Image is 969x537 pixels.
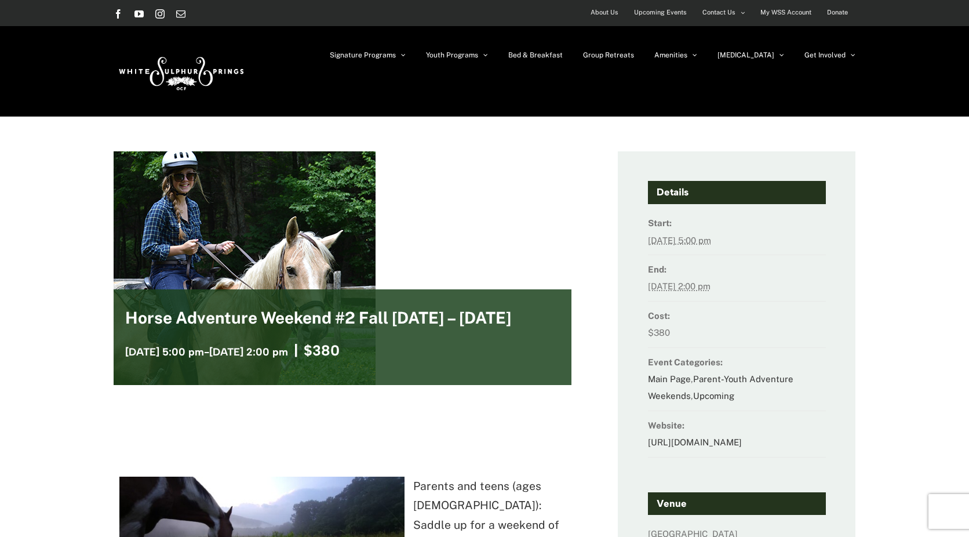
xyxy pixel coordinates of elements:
[634,4,687,21] span: Upcoming Events
[717,52,774,59] span: [MEDICAL_DATA]
[426,52,478,59] span: Youth Programs
[304,343,340,358] span: $380
[508,52,563,59] span: Bed & Breakfast
[648,215,826,231] dt: Start:
[125,346,204,358] span: [DATE] 5:00 pm
[693,391,734,401] a: Upcoming
[648,374,691,384] a: Main Page
[827,4,848,21] span: Donate
[648,324,826,347] dd: $380
[330,52,396,59] span: Signature Programs
[648,371,826,411] dd: , ,
[648,492,826,516] h4: Venue
[648,307,826,324] dt: Cost:
[648,281,711,291] abbr: 2025-10-19
[648,181,826,204] h4: Details
[804,52,846,59] span: Get Involved
[654,26,697,84] a: Amenities
[648,235,711,245] abbr: 2025-10-17
[583,52,634,59] span: Group Retreats
[209,346,288,358] span: [DATE] 2:00 pm
[288,343,304,358] span: |
[330,26,855,84] nav: Main Menu
[648,374,793,401] a: Parent-Youth Adventure Weekends
[760,4,811,21] span: My WSS Account
[648,261,826,278] dt: End:
[804,26,855,84] a: Get Involved
[125,344,288,360] h3: -
[648,417,826,434] dt: Website:
[648,354,826,371] dt: Event Categories:
[591,4,618,21] span: About Us
[125,309,511,332] h2: Horse Adventure Weekend #2 Fall [DATE] – [DATE]
[702,4,735,21] span: Contact Us
[114,44,247,99] img: White Sulphur Springs Logo
[648,437,742,447] a: [URL][DOMAIN_NAME]
[330,26,406,84] a: Signature Programs
[583,26,634,84] a: Group Retreats
[717,26,784,84] a: [MEDICAL_DATA]
[654,52,687,59] span: Amenities
[426,26,488,84] a: Youth Programs
[508,26,563,84] a: Bed & Breakfast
